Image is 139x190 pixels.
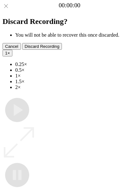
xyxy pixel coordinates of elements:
[15,67,136,73] li: 0.5×
[3,50,12,56] button: 1×
[3,43,21,50] button: Cancel
[22,43,62,50] button: Discard Recording
[3,17,136,26] h2: Discard Recording?
[59,2,80,9] a: 00:00:00
[15,32,136,38] li: You will not be able to recover this once discarded.
[15,79,136,84] li: 1.5×
[15,62,136,67] li: 0.25×
[5,51,7,55] span: 1
[15,84,136,90] li: 2×
[15,73,136,79] li: 1×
